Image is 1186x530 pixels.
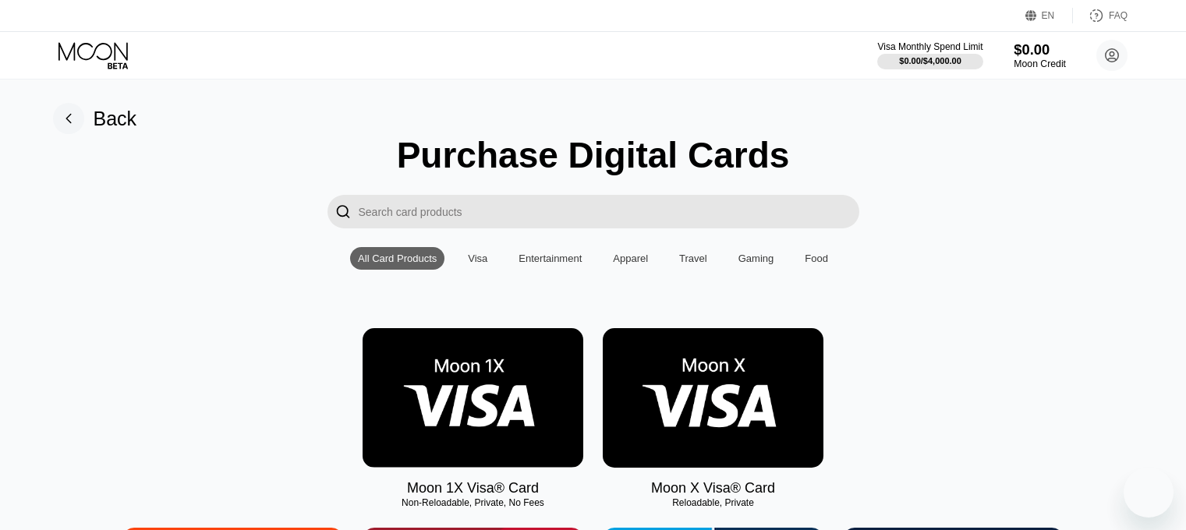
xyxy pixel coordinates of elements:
div: Food [805,253,828,264]
div: Entertainment [519,253,582,264]
div: Travel [671,247,715,270]
div: $0.00 [1014,41,1066,58]
div: Apparel [605,247,656,270]
div: Visa Monthly Spend Limit$0.00/$4,000.00 [877,41,982,69]
div: Non-Reloadable, Private, No Fees [363,497,583,508]
div: Apparel [613,253,648,264]
div: EN [1025,8,1073,23]
input: Search card products [359,195,859,228]
div: Visa [460,247,495,270]
div:  [327,195,359,228]
div: $0.00 / $4,000.00 [899,56,961,65]
div:  [335,203,351,221]
div: Visa Monthly Spend Limit [877,41,982,52]
div: Food [797,247,836,270]
div: $0.00Moon Credit [1014,41,1066,69]
div: FAQ [1109,10,1128,21]
div: Purchase Digital Cards [397,134,790,176]
div: Moon 1X Visa® Card [407,480,539,496]
div: Travel [679,253,707,264]
div: Reloadable, Private [603,497,823,508]
div: Visa [468,253,487,264]
div: All Card Products [358,253,437,264]
div: All Card Products [350,247,444,270]
iframe: Button to launch messaging window [1124,468,1174,518]
div: Moon Credit [1014,58,1066,69]
div: Entertainment [511,247,589,270]
div: Back [53,103,137,134]
div: Gaming [738,253,774,264]
div: Gaming [731,247,782,270]
div: Back [94,108,137,130]
div: Moon X Visa® Card [651,480,775,496]
div: EN [1042,10,1055,21]
div: FAQ [1073,8,1128,23]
